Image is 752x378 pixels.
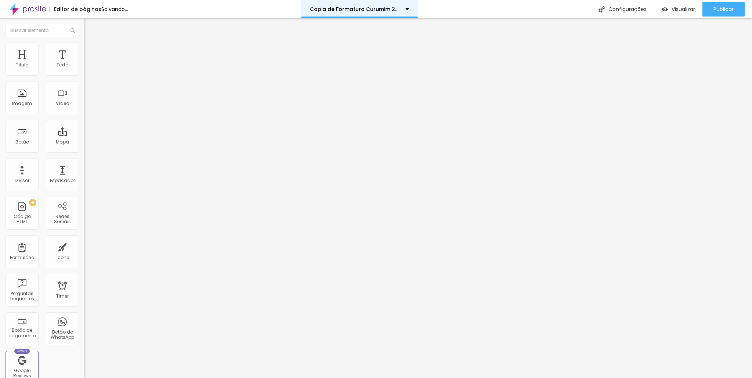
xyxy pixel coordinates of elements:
div: Timer [56,294,69,299]
img: Icone [599,6,605,12]
p: Copia de Formatura Curumim 2025 [310,7,400,12]
span: Publicar [713,6,734,12]
div: Novo [14,349,30,354]
iframe: Editor [84,18,752,378]
div: Texto [57,62,68,68]
div: Formulário [10,255,34,260]
div: Espaçador [50,178,75,183]
div: Divisor [15,178,29,183]
div: Editor de páginas [50,7,101,12]
div: Ícone [56,255,69,260]
div: Código HTML [7,214,36,225]
div: Perguntas frequentes [7,291,36,302]
div: Salvando... [101,7,128,12]
div: Vídeo [56,101,69,106]
div: Imagem [12,101,32,106]
div: Redes Sociais [48,214,77,225]
input: Buscar elemento [6,24,79,37]
span: Visualizar [672,6,695,12]
div: Botão [15,139,29,145]
img: Icone [70,28,75,33]
div: Botão de pagamento [7,328,36,338]
button: Visualizar [654,2,702,17]
div: Mapa [56,139,69,145]
button: Publicar [702,2,745,17]
div: Título [16,62,28,68]
div: Botão do WhatsApp [48,330,77,340]
img: view-1.svg [662,6,668,12]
